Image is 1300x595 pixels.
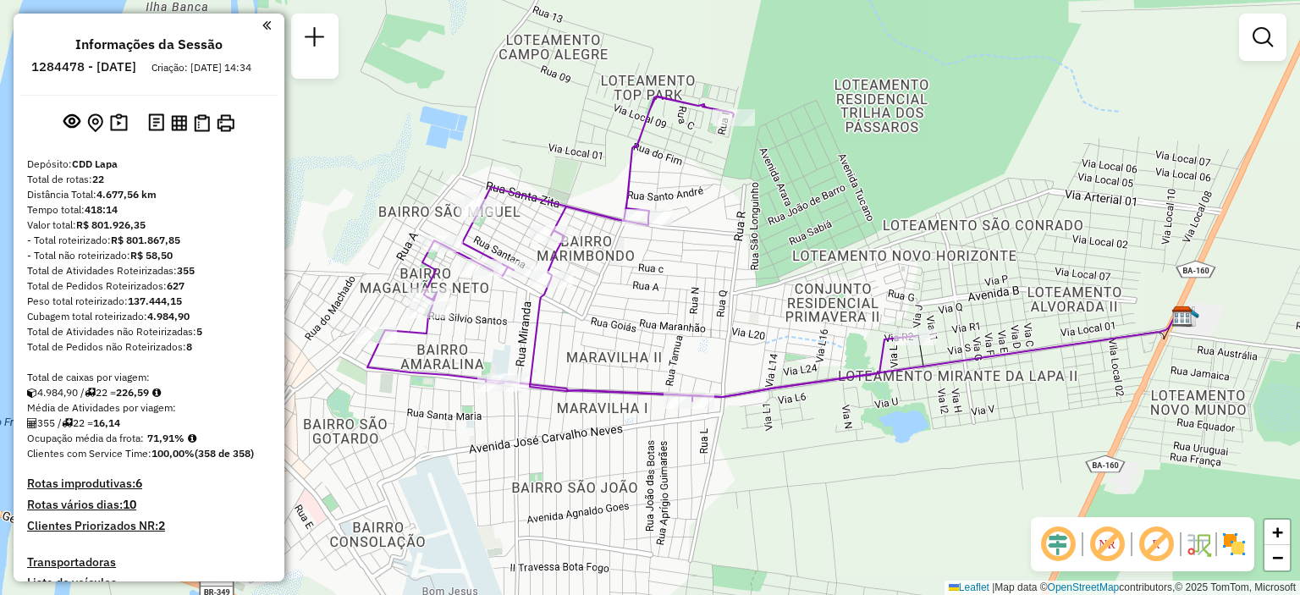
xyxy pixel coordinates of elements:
a: Nova sessão e pesquisa [298,20,332,58]
div: Map data © contributors,© 2025 TomTom, Microsoft [945,581,1300,595]
span: Exibir NR [1087,524,1127,565]
strong: 226,59 [116,386,149,399]
strong: (358 de 358) [195,447,254,460]
strong: 5 [196,325,202,338]
button: Centralizar mapa no depósito ou ponto de apoio [84,110,107,136]
span: Ocultar deslocamento [1038,524,1078,565]
strong: 2 [158,518,165,533]
strong: 8 [186,340,192,353]
a: Leaflet [949,581,989,593]
span: Exibir rótulo [1136,524,1176,565]
span: Ocupação média da frota: [27,432,144,444]
a: Clique aqui para minimizar o painel [262,15,271,35]
div: - Total roteirizado: [27,233,271,248]
i: Cubagem total roteirizado [27,388,37,398]
h4: Rotas improdutivas: [27,477,271,491]
div: 4.984,90 / 22 = [27,385,271,400]
img: Fluxo de ruas [1185,531,1212,558]
i: Meta Caixas/viagem: 206,52 Diferença: 20,07 [152,388,161,398]
div: Cubagem total roteirizado: [27,309,271,324]
strong: 22 [92,173,104,185]
div: Total de Atividades não Roteirizadas: [27,324,271,339]
strong: 4.984,90 [147,310,190,322]
strong: 137.444,15 [128,295,182,307]
strong: 355 [177,264,195,277]
span: − [1272,547,1283,568]
span: Clientes com Service Time: [27,447,151,460]
a: Exibir filtros [1246,20,1280,54]
a: Zoom out [1264,545,1290,570]
strong: 71,91% [147,432,185,444]
strong: 100,00% [151,447,195,460]
img: Exibir/Ocultar setores [1220,531,1248,558]
button: Exibir sessão original [60,109,84,136]
i: Total de rotas [85,388,96,398]
strong: 418:14 [85,203,118,216]
strong: 6 [135,476,142,491]
div: - Total não roteirizado: [27,248,271,263]
div: Valor total: [27,218,271,233]
h4: Informações da Sessão [75,36,223,52]
div: Distância Total: [27,187,271,202]
strong: 10 [123,497,136,512]
div: Média de Atividades por viagem: [27,400,271,416]
button: Imprimir Rotas [213,111,238,135]
button: Visualizar relatório de Roteirização [168,111,190,134]
i: Total de rotas [62,418,73,428]
button: Visualizar Romaneio [190,111,213,135]
button: Painel de Sugestão [107,110,131,136]
button: Logs desbloquear sessão [145,110,168,136]
strong: R$ 801.867,85 [111,234,180,246]
h4: Rotas vários dias: [27,498,271,512]
div: Total de Pedidos não Roteirizados: [27,339,271,355]
strong: R$ 58,50 [130,249,173,262]
img: CDD Lapa [1171,306,1193,328]
em: Média calculada utilizando a maior ocupação (%Peso ou %Cubagem) de cada rota da sessão. Rotas cro... [188,433,196,443]
div: Total de Pedidos Roteirizados: [27,278,271,294]
h4: Transportadoras [27,555,271,570]
strong: CDD Lapa [72,157,118,170]
span: + [1272,521,1283,543]
div: Depósito: [27,157,271,172]
i: Total de Atividades [27,418,37,428]
div: 355 / 22 = [27,416,271,431]
a: OpenStreetMap [1048,581,1120,593]
div: Tempo total: [27,202,271,218]
div: Criação: [DATE] 14:34 [145,60,258,75]
strong: 4.677,56 km [96,188,157,201]
div: Total de Atividades Roteirizadas: [27,263,271,278]
div: Total de rotas: [27,172,271,187]
strong: 627 [167,279,185,292]
span: | [992,581,994,593]
div: Total de caixas por viagem: [27,370,271,385]
a: Zoom in [1264,520,1290,545]
h6: 1284478 - [DATE] [31,59,136,74]
strong: 16,14 [93,416,120,429]
h4: Clientes Priorizados NR: [27,519,271,533]
div: Peso total roteirizado: [27,294,271,309]
h4: Lista de veículos [27,576,271,590]
strong: R$ 801.926,35 [76,218,146,231]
